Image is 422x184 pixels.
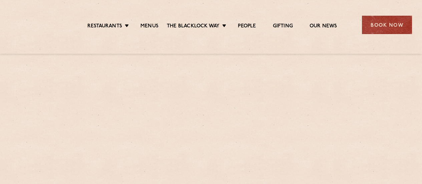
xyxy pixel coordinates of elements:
div: Book Now [362,16,412,34]
a: People [238,23,256,30]
a: Our News [310,23,337,30]
a: Gifting [273,23,293,30]
a: Menus [140,23,158,30]
img: svg%3E [10,6,66,44]
a: Restaurants [87,23,122,30]
a: The Blacklock Way [167,23,220,30]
